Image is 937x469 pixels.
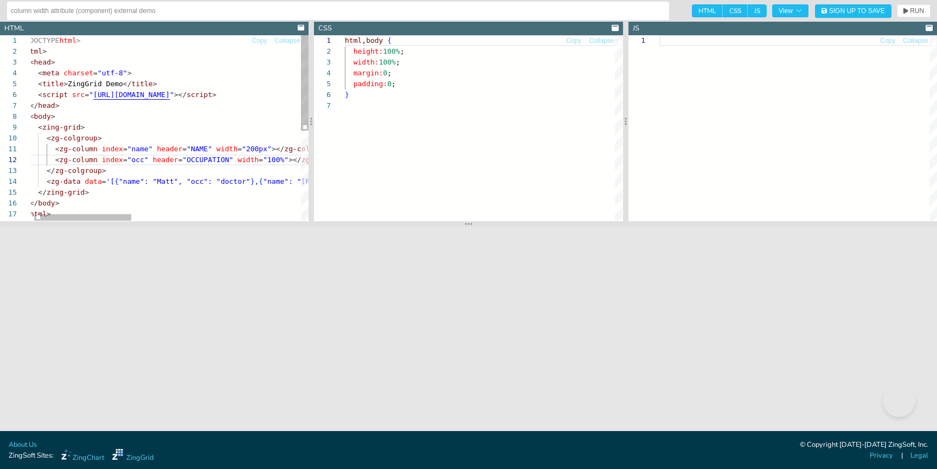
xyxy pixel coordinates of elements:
[102,145,123,153] span: index
[153,156,178,164] span: header
[383,69,388,77] span: 0
[55,101,60,110] span: >
[259,177,263,185] span: {
[345,36,362,44] span: html
[284,145,322,153] span: zg-column
[85,91,89,99] span: =
[910,8,924,14] span: RUN
[252,37,267,44] span: Copy
[42,80,63,88] span: title
[59,145,97,153] span: zg-column
[212,91,216,99] span: >
[815,4,891,18] button: Sign Up to Save
[288,156,301,164] span: ></
[800,440,928,451] div: © Copyright [DATE]-[DATE] ZingSoft, Inc.
[566,36,582,46] button: Copy
[30,112,34,120] span: <
[314,100,331,111] div: 7
[106,177,115,185] span: '[
[902,36,929,46] button: Collapse
[354,69,383,77] span: margin:
[829,8,885,14] span: Sign Up to Save
[55,145,60,153] span: <
[55,199,60,207] span: >
[38,80,42,88] span: <
[880,36,896,46] button: Copy
[42,91,68,99] span: script
[178,156,183,164] span: =
[30,58,34,66] span: <
[21,36,59,44] span: <!DOCTYPE
[255,177,259,185] span: ,
[93,91,170,99] span: [URL][DOMAIN_NAME]
[102,177,106,185] span: =
[9,451,54,461] span: ZingSoft Sites:
[98,134,102,142] span: >
[132,80,153,88] span: title
[897,4,930,17] button: RUN
[85,188,89,196] span: >
[68,80,123,88] span: ZingGrid Demo
[388,69,392,77] span: ;
[42,69,59,77] span: meta
[354,47,383,55] span: height:
[259,156,263,164] span: =
[38,91,42,99] span: <
[263,156,288,164] span: "100%"
[85,177,101,185] span: data
[238,156,259,164] span: width
[89,91,93,99] span: "
[51,177,81,185] span: zg-data
[392,80,396,88] span: ;
[314,68,331,79] div: 4
[779,8,802,14] span: View
[4,23,24,34] div: HTML
[388,80,392,88] span: 0
[880,37,895,44] span: Copy
[903,37,928,44] span: Collapse
[127,145,153,153] span: "name"
[42,123,80,131] span: zing-grid
[251,177,255,185] span: }
[275,37,300,44] span: Collapse
[354,80,388,88] span: padding:
[81,123,85,131] span: >
[153,80,157,88] span: >
[910,451,928,461] a: Legal
[400,47,405,55] span: ;
[127,69,132,77] span: >
[38,199,55,207] span: body
[42,47,47,55] span: >
[123,156,127,164] span: =
[102,166,106,175] span: >
[633,23,639,34] div: JS
[11,2,665,20] input: Untitled Demo
[9,440,37,450] a: About Us
[216,145,238,153] span: width
[182,156,233,164] span: "OCCUPATION"
[47,134,51,142] span: <
[187,91,212,99] span: script
[76,36,81,44] span: >
[114,177,119,185] span: {
[93,69,98,77] span: =
[272,145,284,153] span: ></
[388,36,392,44] span: {
[63,80,68,88] span: >
[61,449,104,463] a: ZingChart
[314,35,331,46] div: 1
[98,69,127,77] span: "utf-8"
[47,210,51,218] span: >
[187,145,212,153] span: "NAME"
[252,36,268,46] button: Copy
[38,69,42,77] span: <
[127,156,149,164] span: "occ"
[102,156,123,164] span: index
[362,36,367,44] span: ,
[59,156,97,164] span: zg-column
[38,101,55,110] span: head
[170,91,174,99] span: "
[692,4,723,17] span: HTML
[314,46,331,57] div: 2
[772,4,808,17] button: View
